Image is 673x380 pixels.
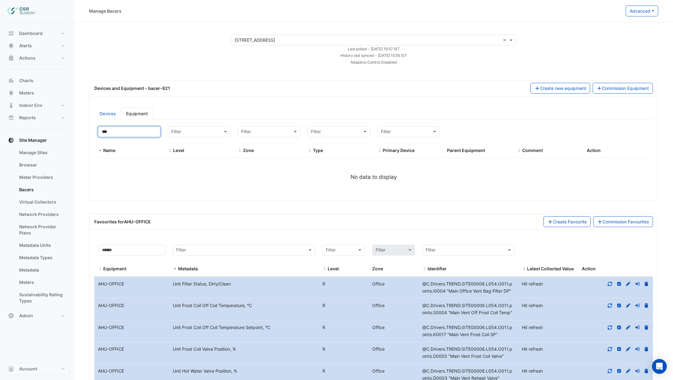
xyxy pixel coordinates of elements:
[8,137,14,143] app-icon: Site Manager
[8,78,14,84] app-icon: Charts
[5,310,69,322] button: Admin
[14,221,69,239] a: Network Provider Plans
[625,368,631,374] a: Full Edit
[94,281,169,288] div: AHU-OFFICE
[422,267,427,272] span: Identifier
[328,266,339,271] span: Level
[98,148,102,153] span: Name
[582,266,596,271] span: Action
[19,90,34,96] span: Meters
[522,368,543,374] span: Hit refresh
[94,173,653,181] div: No data to display
[607,281,613,286] a: Refresh
[14,208,69,221] a: Network Providers
[372,266,383,271] span: Zone
[5,74,69,87] button: Charts
[14,184,69,196] a: Bacers
[5,52,69,64] button: Actions
[169,368,319,375] div: Unit Hot Water Valve Position, %
[19,78,33,84] span: Charts
[5,27,69,40] button: Dashboard
[19,366,37,372] span: Account
[447,148,485,153] span: Parent Equipment
[313,148,323,153] span: Type
[593,216,653,227] a: Commission Favourites
[607,346,613,352] a: Refresh
[644,325,649,330] a: Delete
[503,37,508,43] span: Clear
[98,267,102,272] span: Equipment
[340,53,407,58] small: Tue 14-Oct-2025 15:55 BST
[89,8,121,14] div: Manage Bacers
[121,108,153,120] a: Equipment
[616,281,622,286] a: Inline Edit
[368,346,418,353] div: Office
[8,30,14,36] app-icon: Dashboard
[530,83,590,94] button: Create new equipment
[94,302,169,309] div: AHU-OFFICE
[19,115,36,121] span: Reports
[587,148,601,153] span: Action
[616,368,622,374] a: Inline Edit
[19,43,32,49] span: Alerts
[383,148,415,153] span: Primary Device
[319,368,368,375] div: R
[644,368,649,374] a: Delete
[522,148,543,153] span: Comment
[616,303,622,308] a: Inline Edit
[103,266,126,271] span: Equipment
[522,346,543,352] span: Hit refresh
[422,325,512,337] span: Identifier
[368,368,418,375] div: Office
[635,368,640,374] a: Move to different equipment
[238,148,242,153] span: Zone
[522,281,543,286] span: Hit refresh
[5,363,69,375] button: Account
[94,108,121,120] a: Devices
[169,346,319,353] div: Unit Frost Coil Valve Position, %
[625,303,631,308] a: Full Edit
[616,346,622,352] a: Inline Edit
[522,325,543,330] span: Hit refresh
[625,346,631,352] a: Full Edit
[94,324,169,331] div: AHU-OFFICE
[14,159,69,171] a: Browser
[625,281,631,286] a: Full Edit
[428,266,447,271] span: Identifier
[14,239,69,251] a: Metadata Units
[522,303,543,308] span: Hit refresh
[14,251,69,264] a: Metadata Types
[348,47,400,51] small: Tue 14-Oct-2025 15:57 BST
[644,303,649,308] a: Delete
[422,281,512,293] span: Identifier
[616,325,622,330] a: Inline Edit
[173,267,177,272] span: Metadata
[168,148,172,153] span: Level
[635,281,640,286] a: Move to different equipment
[635,303,640,308] a: Move to different equipment
[517,148,521,153] span: Comment
[14,196,69,208] a: Virtual Collectors
[319,281,368,288] div: R
[8,313,14,319] app-icon: Admin
[19,102,42,108] span: Indoor Env
[14,171,69,184] a: Meter Providers
[5,87,69,99] button: Meters
[14,276,69,289] a: Meters
[368,245,418,255] div: Please select Filter first
[19,137,47,143] span: Site Manager
[8,55,14,61] app-icon: Actions
[377,148,382,153] span: Primary Device
[19,30,43,36] span: Dashboard
[14,146,69,159] a: Manage Sites
[319,324,368,331] div: R
[14,264,69,276] a: Metadata
[5,40,69,52] button: Alerts
[91,85,527,91] div: Devices and Equipment - bacer-821
[8,102,14,108] app-icon: Indoor Env
[103,148,115,153] span: Name
[5,146,69,310] div: Site Manager
[635,325,640,330] a: Move to different equipment
[351,60,397,65] small: Adaptive Control Disabled
[625,325,631,330] a: Full Edit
